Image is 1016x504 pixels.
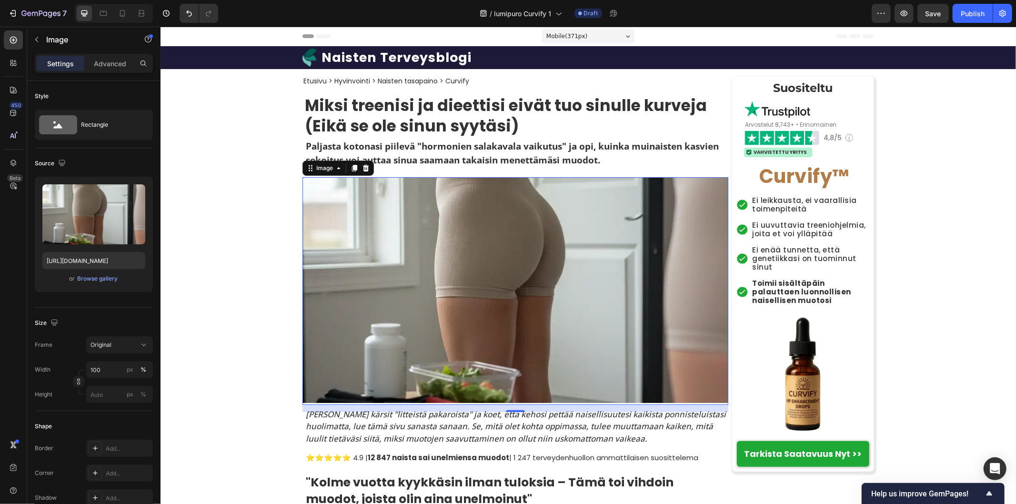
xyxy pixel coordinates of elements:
button: % [124,364,136,375]
img: gempages_578032762192134844-a693a73f-720e-434a-99b6-80efd67575ae.png [585,122,592,129]
div: % [141,365,146,374]
span: or [70,273,75,284]
button: 7 [4,4,71,23]
button: % [124,389,136,400]
img: gempages_578032762192134844-2d7c6568-95bf-4cb2-a064-96d9bf058dd3.png [684,107,693,115]
h2: Ei enää tunnetta, että genetiikkasi on tuominnut sinut [591,218,709,246]
span: / [490,9,493,19]
div: Beta [7,174,23,182]
div: Size [35,317,60,330]
img: gempages_578032762192134844-39107128-b0aa-4e63-97b1-14a6b620bb05.png [576,227,587,238]
p: Image [46,34,127,45]
img: gempages_578032762192134844-39107128-b0aa-4e63-97b1-14a6b620bb05.png [576,260,587,271]
span: Draft [584,9,598,18]
div: Rectangle [81,114,139,136]
strong: 12 847 naista sai unelmiensa muodot [207,426,349,436]
div: Open Intercom Messenger [984,457,1006,480]
div: px [127,390,133,399]
button: Publish [953,4,993,23]
h2: Curvify [579,136,709,163]
div: Add... [106,494,151,503]
button: Show survey - Help us improve GemPages! [871,488,995,499]
button: Browse gallery [77,274,119,283]
div: Browse gallery [78,274,118,283]
p: 7 [62,8,67,19]
div: 450 [9,101,23,109]
strong: Suositeltu [613,54,673,68]
button: px [138,389,149,400]
div: Shape [35,422,52,431]
p: Advanced [94,59,126,69]
img: gempages_578032762192134844-39107128-b0aa-4e63-97b1-14a6b620bb05.png [576,173,587,184]
img: gempages_578032762192134844-39107128-b0aa-4e63-97b1-14a6b620bb05.png [576,198,587,209]
strong: ™ [672,136,689,163]
img: preview-image [42,184,145,244]
div: Shadow [35,494,57,502]
label: Frame [35,341,52,349]
button: px [138,364,149,375]
div: Source [35,157,68,170]
div: Publish [961,9,985,19]
span: Arvostelut 8,743+ • Erinomainen [584,94,676,102]
iframe: Design area [161,27,1016,504]
div: Border [35,444,53,453]
span: lumipuro Curvify 1 [494,9,552,19]
div: Add... [106,469,151,478]
h2: Ei leikkausta, ei vaarallisia toimenpiteitä [591,169,709,188]
button: Save [917,4,949,23]
a: Tarkista Saatavuus Nyt >> [576,414,709,440]
div: Style [35,92,49,101]
p: Settings [47,59,74,69]
strong: Tarkista Saatavuus Nyt >> [584,421,702,433]
h2: VAHVISTETTU YRITYS [592,122,647,129]
span: Save [925,10,941,18]
button: Original [86,336,153,353]
input: https://example.com/image.jpg [42,252,145,269]
input: px% [86,361,153,378]
span: 4,8/5 [663,106,681,116]
img: gempages_578032762192134844-0b4560d3-bb90-4d9d-8f3d-c16d1b9fa7cb.webp [583,288,702,407]
div: % [141,390,146,399]
div: Undo/Redo [180,4,218,23]
span: Original [91,341,111,349]
span: Help us improve GemPages! [871,489,984,498]
div: Add... [106,444,151,453]
h2: Ei uuvuttavia treeniohjelmia, joita et voi ylläpitää [591,193,709,212]
div: px [127,365,133,374]
img: gempages_578032762192134844-ea1ab0b3-9e5c-4e4c-9dba-f8a69c0166a3.png [583,104,660,119]
div: Corner [35,469,54,477]
label: Width [35,365,50,374]
label: Height [35,390,52,399]
strong: Toimii sisältäpäin palauttaen luonnollisen naisellisen muotosi [592,252,691,279]
input: px% [86,386,153,403]
img: gempages_578032762192134844-1c2b5575-4325-41c3-926f-9ca0da7101fd.png [583,73,650,92]
strong: "Kolme vuotta kyykkäsin ilman tuloksia – Tämä toi vihdoin muodot, joista olin aina unelmoinut" [145,447,513,481]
